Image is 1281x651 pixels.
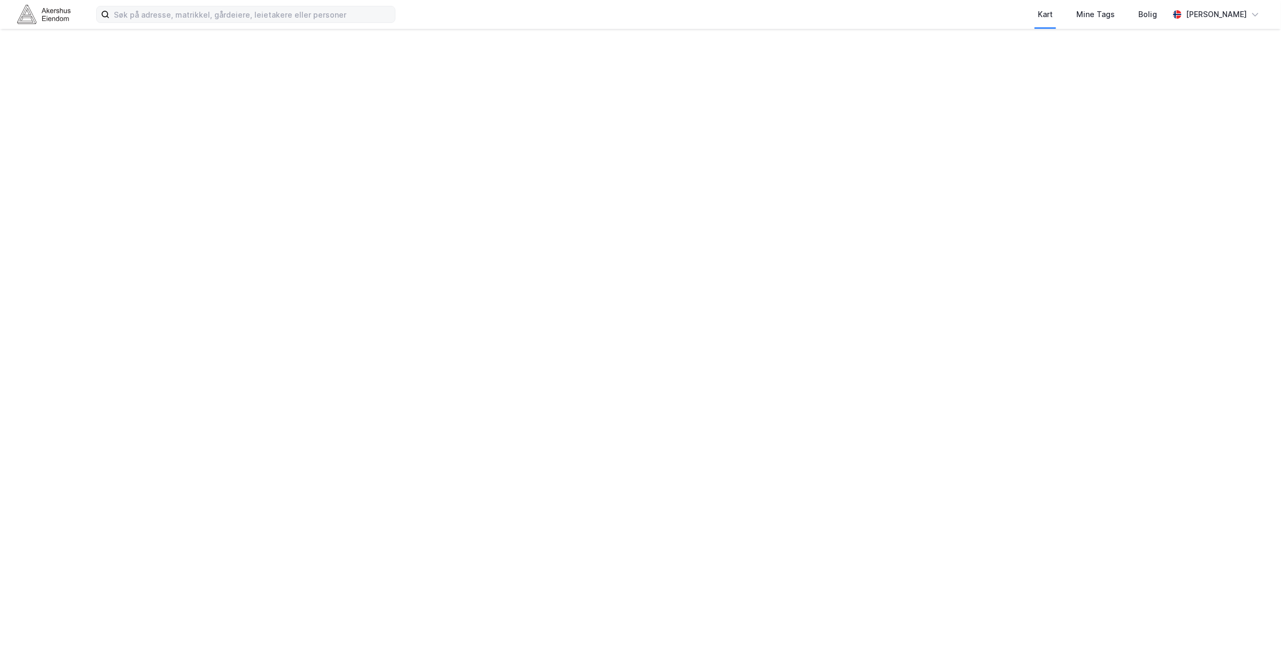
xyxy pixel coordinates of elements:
div: [PERSON_NAME] [1186,8,1247,21]
iframe: Chat Widget [1228,600,1281,651]
div: Kart [1038,8,1053,21]
div: Bolig [1138,8,1157,21]
div: Kontrollprogram for chat [1228,600,1281,651]
input: Søk på adresse, matrikkel, gårdeiere, leietakere eller personer [110,6,395,22]
img: akershus-eiendom-logo.9091f326c980b4bce74ccdd9f866810c.svg [17,5,71,24]
div: Mine Tags [1076,8,1115,21]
